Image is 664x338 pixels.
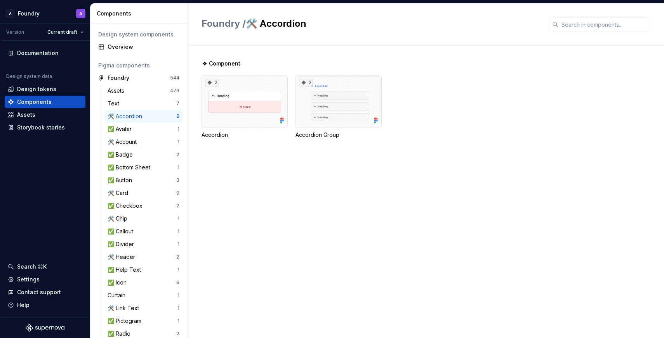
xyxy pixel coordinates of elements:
[202,75,288,139] div: 2Accordion
[17,124,65,131] div: Storybook stories
[104,187,183,199] a: 🛠️ Card9
[104,123,183,135] a: ✅ Avatar1
[177,318,179,324] div: 1
[202,60,240,67] span: ❖ Component
[104,148,183,161] a: ✅ Badge2
[170,75,179,81] div: 544
[97,10,184,17] div: Components
[108,253,138,261] div: 🛠️ Header
[177,241,179,247] div: 1
[5,47,85,59] a: Documentation
[177,126,179,132] div: 1
[108,176,135,184] div: ✅ Button
[17,98,52,106] div: Components
[17,263,47,271] div: Search ⌘K
[108,304,142,312] div: 🛠️ Link Text
[202,17,540,30] h2: 🛠️ Accordion
[202,131,288,139] div: Accordion
[104,84,183,97] a: Assets479
[108,112,145,120] div: 🛠️ Accordion
[108,74,129,82] div: Foundry
[104,315,183,327] a: ✅ Pictogram1
[177,292,179,298] div: 1
[5,9,15,18] div: A
[108,266,144,274] div: ✅ Help Text
[104,302,183,314] a: 🛠️ Link Text1
[205,79,219,86] div: 2
[104,225,183,238] a: ✅ Callout1
[108,164,153,171] div: ✅ Bottom Sheet
[108,330,134,338] div: ✅ Radio
[6,29,24,35] div: Version
[170,88,179,94] div: 479
[177,228,179,235] div: 1
[104,110,183,122] a: 🛠️ Accordion2
[104,289,183,302] a: Curtain1
[98,31,179,38] div: Design system components
[104,264,183,276] a: ✅ Help Text1
[177,305,179,311] div: 1
[295,75,382,139] div: 2Accordion Group
[17,276,40,283] div: Settings
[104,136,183,148] a: 🛠️ Account1
[104,212,183,225] a: 🛠️ Chip1
[176,279,179,286] div: 6
[108,87,127,95] div: Assets
[104,97,183,110] a: Text7
[108,202,146,210] div: ✅ Checkbox
[104,251,183,263] a: 🛠️ Header2
[108,125,135,133] div: ✅ Avatar
[558,17,650,31] input: Search in components...
[26,324,64,332] svg: Supernova Logo
[108,100,122,107] div: Text
[5,83,85,95] a: Design tokens
[176,113,179,119] div: 2
[18,10,40,17] div: Foundry
[176,100,179,107] div: 7
[108,279,130,286] div: ✅ Icon
[177,216,179,222] div: 1
[176,177,179,183] div: 3
[108,189,131,197] div: 🛠️ Card
[108,240,137,248] div: ✅ Divider
[299,79,313,86] div: 2
[104,161,183,174] a: ✅ Bottom Sheet1
[17,111,35,119] div: Assets
[176,152,179,158] div: 2
[17,288,61,296] div: Contact support
[6,73,52,79] div: Design system data
[5,96,85,108] a: Components
[17,301,30,309] div: Help
[108,43,179,51] div: Overview
[295,131,382,139] div: Accordion Group
[176,190,179,196] div: 9
[108,291,129,299] div: Curtain
[108,228,136,235] div: ✅ Callout
[104,238,183,250] a: ✅ Divider1
[79,10,82,17] div: A
[47,29,77,35] span: Current draft
[104,174,183,186] a: ✅ Button3
[17,85,56,93] div: Design tokens
[95,41,183,53] a: Overview
[177,267,179,273] div: 1
[17,49,59,57] div: Documentation
[44,27,87,38] button: Current draft
[176,331,179,337] div: 2
[5,286,85,298] button: Contact support
[108,215,130,222] div: 🛠️ Chip
[104,200,183,212] a: ✅ Checkbox2
[95,72,183,84] a: Foundry544
[176,254,179,260] div: 2
[202,18,246,29] span: Foundry /
[2,5,89,22] button: AFoundryA
[5,260,85,273] button: Search ⌘K
[5,273,85,286] a: Settings
[108,138,140,146] div: 🛠️ Account
[176,203,179,209] div: 2
[177,164,179,171] div: 1
[104,276,183,289] a: ✅ Icon6
[5,121,85,134] a: Storybook stories
[108,151,136,159] div: ✅ Badge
